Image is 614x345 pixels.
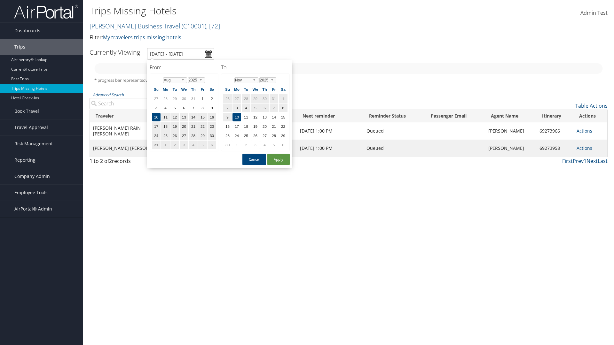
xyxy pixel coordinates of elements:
td: [PERSON_NAME] [485,122,536,140]
td: 31 [270,94,278,103]
a: First [562,157,573,165]
td: 29 [251,94,260,103]
td: 26 [170,131,179,140]
td: 27 [232,94,241,103]
td: [PERSON_NAME] [485,140,536,157]
button: Cancel [242,154,266,165]
span: 2 [109,157,112,165]
td: 10 [152,113,161,121]
td: 16 [208,113,216,121]
th: Sa [208,85,216,94]
th: Agent Name [485,110,536,122]
th: Mo [232,85,241,94]
td: 5 [198,141,207,149]
span: Admin Test [580,9,608,16]
td: 3 [232,103,241,112]
td: 3 [152,103,161,112]
th: Next reminder [297,110,363,122]
a: [PERSON_NAME] Business Travel [90,22,220,30]
td: 18 [161,122,170,131]
td: 22 [279,122,287,131]
a: Prev [573,157,584,165]
td: 30 [223,141,232,149]
td: 25 [242,131,250,140]
th: Th [260,85,269,94]
td: 26 [251,131,260,140]
span: , [ 72 ] [206,22,220,30]
td: 13 [260,113,269,121]
td: [PERSON_NAME] [PERSON_NAME] [90,140,172,157]
td: Queued [363,122,425,140]
td: 11 [242,113,250,121]
th: We [180,85,188,94]
td: 28 [270,131,278,140]
td: 31 [189,94,198,103]
span: Travel Approval [14,119,48,135]
td: 11 [161,113,170,121]
a: Next [586,157,598,165]
span: ( C10001 ) [182,22,206,30]
th: Traveler: activate to sort column ascending [90,110,172,122]
span: Reporting [14,152,35,168]
td: 12 [251,113,260,121]
td: 4 [161,103,170,112]
span: Trips [14,39,25,55]
td: 15 [279,113,287,121]
td: [DATE] 1:00 PM [297,122,363,140]
td: 19 [170,122,179,131]
button: Apply [267,154,290,165]
h4: To [221,64,290,71]
th: Reminder Status [363,110,425,122]
h3: Currently Viewing [90,48,140,57]
td: 20 [180,122,188,131]
a: Table Actions [575,102,608,109]
div: 1 to 2 of records [90,157,212,168]
span: Dashboards [14,23,40,39]
td: 29 [279,131,287,140]
td: 2 [223,103,232,112]
td: 8 [279,103,287,112]
td: 31 [152,141,161,149]
td: 17 [152,122,161,131]
th: Mo [161,85,170,94]
td: 6 [208,141,216,149]
a: Actions [577,128,592,134]
td: [PERSON_NAME] RAIN [PERSON_NAME] [90,122,172,140]
td: 5 [270,141,278,149]
td: 30 [208,131,216,140]
a: Advanced Search [93,92,124,97]
th: Tu [170,85,179,94]
td: 27 [180,131,188,140]
td: 1 [198,94,207,103]
td: 10 [232,113,241,121]
td: 28 [242,94,250,103]
td: 24 [152,131,161,140]
td: 12 [170,113,179,121]
a: 1 [584,157,586,165]
td: 69273966 [536,122,573,140]
td: 22 [198,122,207,131]
th: We [251,85,260,94]
th: Tu [242,85,250,94]
p: Filter: [90,34,435,42]
span: Company Admin [14,168,50,184]
a: Actions [577,145,592,151]
td: 27 [152,94,161,103]
td: 5 [170,103,179,112]
td: 4 [189,141,198,149]
td: 19 [251,122,260,131]
span: Risk Management [14,136,53,152]
td: 2 [208,94,216,103]
td: 6 [279,141,287,149]
td: 28 [189,131,198,140]
td: 28 [161,94,170,103]
span: Book Travel [14,103,39,119]
th: Fr [270,85,278,94]
td: 17 [232,122,241,131]
td: 9 [223,113,232,121]
th: Sa [279,85,287,94]
td: 29 [198,131,207,140]
td: 8 [198,103,207,112]
td: 24 [232,131,241,140]
span: Employee Tools [14,185,48,201]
